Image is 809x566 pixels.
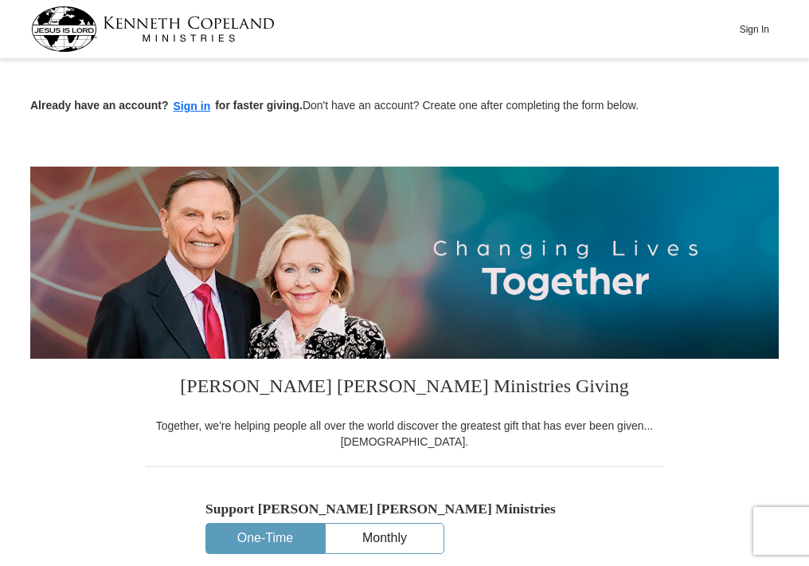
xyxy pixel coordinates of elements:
[30,97,779,116] p: Don't have an account? Create one after completing the form below.
[169,97,216,116] button: Sign in
[31,6,275,52] img: kcm-header-logo.svg
[205,501,604,517] h5: Support [PERSON_NAME] [PERSON_NAME] Ministries
[30,99,303,112] strong: Already have an account? for faster giving.
[146,359,663,418] h3: [PERSON_NAME] [PERSON_NAME] Ministries Giving
[146,418,663,450] div: Together, we're helping people all over the world discover the greatest gift that has ever been g...
[206,524,324,553] button: One-Time
[730,17,778,41] button: Sign In
[326,524,444,553] button: Monthly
